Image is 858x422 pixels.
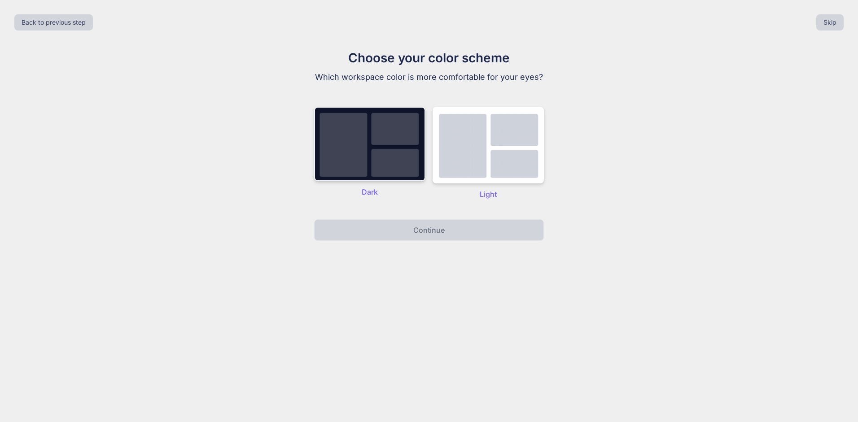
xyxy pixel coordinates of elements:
[314,187,425,197] p: Dark
[314,219,544,241] button: Continue
[314,107,425,181] img: dark
[278,48,580,67] h1: Choose your color scheme
[816,14,844,30] button: Skip
[413,225,445,235] p: Continue
[433,107,544,183] img: dark
[14,14,93,30] button: Back to previous step
[278,71,580,83] p: Which workspace color is more comfortable for your eyes?
[433,189,544,200] p: Light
